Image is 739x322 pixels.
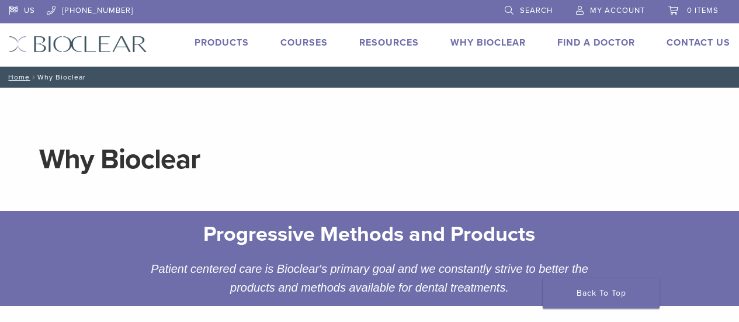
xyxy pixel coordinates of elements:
[543,278,660,309] a: Back To Top
[520,6,553,15] span: Search
[123,259,616,297] div: Patient centered care is Bioclear's primary goal and we constantly strive to better the products ...
[9,36,147,53] img: Bioclear
[280,37,328,49] a: Courses
[30,74,37,80] span: /
[39,146,700,174] h1: Why Bioclear
[557,37,635,49] a: Find A Doctor
[450,37,526,49] a: Why Bioclear
[195,37,249,49] a: Products
[132,220,607,248] h2: Progressive Methods and Products
[667,37,730,49] a: Contact Us
[590,6,645,15] span: My Account
[359,37,419,49] a: Resources
[5,73,30,81] a: Home
[687,6,719,15] span: 0 items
